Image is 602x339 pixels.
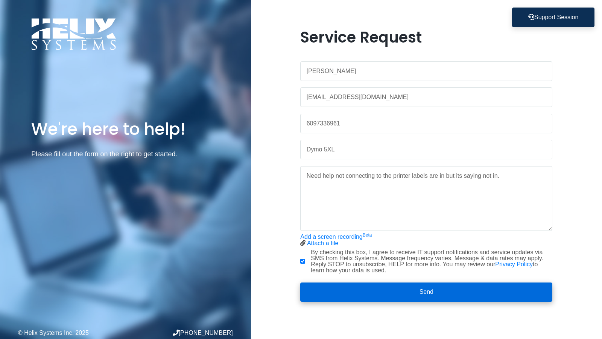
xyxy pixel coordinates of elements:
[307,240,339,246] a: Attach a file
[300,61,552,81] input: Name
[512,8,594,27] button: Support Session
[300,234,372,240] a: Add a screen recordingBeta
[31,149,219,160] p: Please fill out the form on the right to get started.
[300,282,552,302] button: Send
[300,140,552,159] input: Subject
[300,87,552,107] input: Work Email
[31,18,116,50] img: Logo
[18,330,125,336] div: © Helix Systems Inc. 2025
[31,118,219,140] h1: We're here to help!
[363,232,372,238] sup: Beta
[311,249,552,273] label: By checking this box, I agree to receive IT support notifications and service updates via SMS fro...
[125,330,233,336] div: [PHONE_NUMBER]
[300,114,552,133] input: Phone Number
[300,28,552,46] h1: Service Request
[495,261,533,267] a: Privacy Policy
